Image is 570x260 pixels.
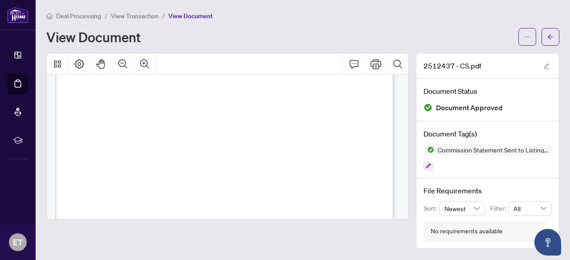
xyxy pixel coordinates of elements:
[524,34,530,40] span: ellipsis
[434,147,552,153] span: Commission Statement Sent to Listing Brokerage
[423,86,552,96] h4: Document Status
[56,12,101,20] span: Deal Processing
[105,11,107,21] li: /
[162,11,165,21] li: /
[423,60,481,71] span: 2512437 - CS.pdf
[547,34,554,40] span: arrow-left
[444,202,480,215] span: Newest
[423,204,439,213] p: Sort:
[436,102,503,114] span: Document Approved
[7,7,28,23] img: logo
[423,103,432,112] img: Document Status
[423,128,552,139] h4: Document Tag(s)
[13,236,23,248] span: ET
[534,229,561,256] button: Open asap
[46,13,53,19] span: home
[513,202,546,215] span: All
[46,30,141,44] h1: View Document
[168,12,213,20] span: View Document
[423,185,552,196] h4: File Requirements
[111,12,159,20] span: View Transaction
[490,204,508,213] p: Filter:
[423,144,434,155] img: Status Icon
[431,226,503,236] div: No requirements available
[543,63,550,69] span: edit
